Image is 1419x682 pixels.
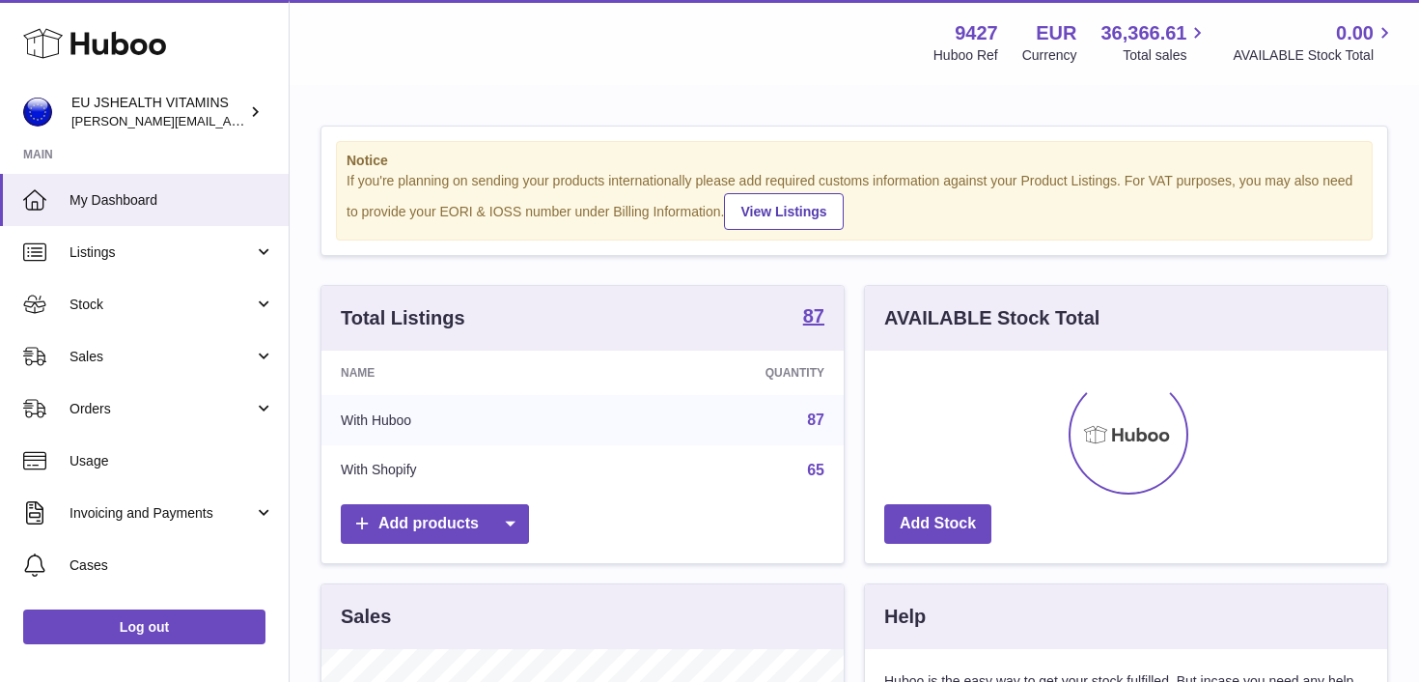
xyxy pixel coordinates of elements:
h3: Sales [341,604,391,630]
a: 65 [807,462,824,478]
span: Stock [70,296,254,314]
span: Usage [70,452,274,470]
span: Sales [70,348,254,366]
div: Currency [1022,46,1077,65]
img: laura@jessicasepel.com [23,98,52,127]
div: EU JSHEALTH VITAMINS [71,94,245,130]
strong: EUR [1036,20,1076,46]
a: 87 [803,306,824,329]
span: Listings [70,243,254,262]
span: My Dashboard [70,191,274,210]
h3: AVAILABLE Stock Total [884,305,1099,331]
span: Cases [70,556,274,575]
strong: Notice [347,152,1362,170]
th: Quantity [603,351,844,395]
a: 87 [807,412,824,428]
a: Add products [341,504,529,544]
span: Invoicing and Payments [70,504,254,523]
span: 36,366.61 [1100,20,1186,46]
th: Name [321,351,603,395]
a: Add Stock [884,504,991,544]
td: With Shopify [321,445,603,496]
strong: 9427 [955,20,998,46]
div: If you're planning on sending your products internationally please add required customs informati... [347,172,1362,230]
h3: Total Listings [341,305,465,331]
span: Total sales [1123,46,1209,65]
span: [PERSON_NAME][EMAIL_ADDRESS][DOMAIN_NAME] [71,113,387,128]
div: Huboo Ref [933,46,998,65]
a: Log out [23,610,265,644]
h3: Help [884,604,926,630]
td: With Huboo [321,395,603,445]
a: View Listings [724,193,843,230]
span: 0.00 [1336,20,1374,46]
strong: 87 [803,306,824,326]
span: AVAILABLE Stock Total [1233,46,1396,65]
a: 0.00 AVAILABLE Stock Total [1233,20,1396,65]
a: 36,366.61 Total sales [1100,20,1209,65]
span: Orders [70,400,254,418]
